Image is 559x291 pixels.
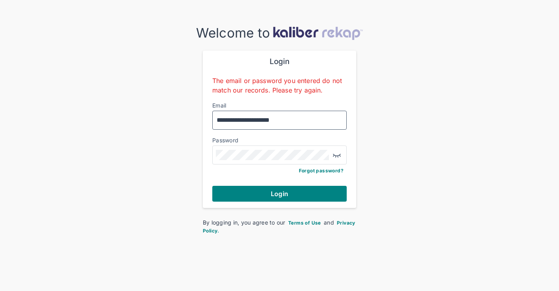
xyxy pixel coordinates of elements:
[273,26,363,40] img: kaliber-logo
[212,186,347,202] button: Login
[299,168,344,174] a: Forgot password?
[203,219,356,234] div: By logging in, you agree to our and
[332,150,342,160] img: eye-closed.fa43b6e4.svg
[203,219,355,234] a: Privacy Policy.
[203,220,355,234] span: Privacy Policy.
[271,190,288,198] span: Login
[212,76,347,95] div: The email or password you entered do not match our records. Please try again.
[288,220,321,226] span: Terms of Use
[212,137,238,144] label: Password
[287,219,322,226] a: Terms of Use
[212,102,226,109] label: Email
[212,57,347,66] div: Login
